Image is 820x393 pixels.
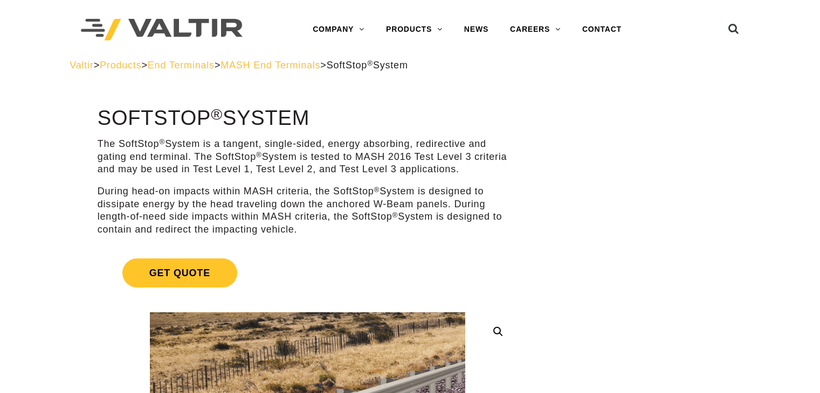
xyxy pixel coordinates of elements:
[392,211,398,219] sup: ®
[98,185,518,236] p: During head-on impacts within MASH criteria, the SoftStop System is designed to dissipate energy ...
[100,60,141,71] a: Products
[98,245,518,300] a: Get Quote
[571,19,632,40] a: CONTACT
[70,60,93,71] a: Valtir
[302,19,375,40] a: COMPANY
[159,138,165,146] sup: ®
[211,106,223,123] sup: ®
[122,258,237,287] span: Get Quote
[499,19,571,40] a: CAREERS
[327,60,408,71] span: SoftStop System
[81,19,243,41] img: Valtir
[220,60,320,71] a: MASH End Terminals
[367,59,373,67] sup: ®
[374,186,380,194] sup: ®
[98,107,518,130] h1: SoftStop System
[70,59,750,72] div: > > > >
[98,138,518,176] p: The SoftStop System is a tangent, single-sided, energy absorbing, redirective and gating end term...
[453,19,499,40] a: NEWS
[256,151,262,159] sup: ®
[148,60,215,71] a: End Terminals
[375,19,453,40] a: PRODUCTS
